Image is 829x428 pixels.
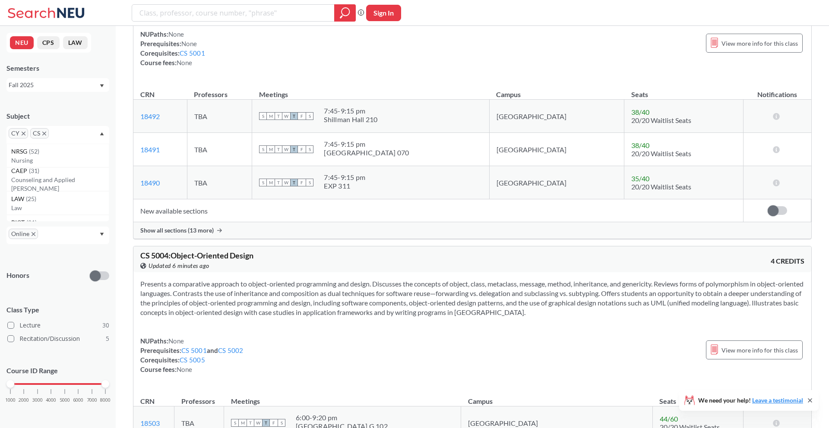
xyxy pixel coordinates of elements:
span: F [270,419,278,427]
span: 4 CREDITS [771,256,804,266]
div: 7:45 - 9:15 pm [324,107,377,115]
th: Meetings [252,81,489,100]
span: CS 5004 : Object-Oriented Design [140,251,253,260]
td: [GEOGRAPHIC_DATA] [489,100,624,133]
span: F [298,179,306,186]
span: None [177,365,192,373]
span: W [282,179,290,186]
span: None [168,30,184,38]
span: CYX to remove pill [9,128,28,138]
span: 7000 [87,398,97,403]
span: T [247,419,254,427]
th: Notifications [744,81,811,100]
div: magnifying glass [334,4,356,22]
div: CYX to remove pillCSX to remove pillDropdown arrowNRSG(52)NursingCAEP(31)Counseling and Applied [... [6,126,109,144]
span: 38 / 40 [631,141,649,149]
span: Show all sections (13 more) [140,227,214,234]
span: View more info for this class [721,38,798,49]
span: OnlineX to remove pill [9,229,38,239]
span: T [262,419,270,427]
button: Sign In [366,5,401,21]
th: Professors [187,81,252,100]
div: NUPaths: Prerequisites: Corequisites: Course fees: [140,29,205,67]
span: LAW [11,194,26,204]
span: W [254,419,262,427]
span: T [275,145,282,153]
label: Lecture [7,320,109,331]
span: W [282,112,290,120]
span: ( 31 ) [29,167,39,174]
div: EXP 311 [324,182,365,190]
span: CSX to remove pill [30,128,49,138]
span: 2000 [19,398,29,403]
p: Course ID Range [6,366,109,376]
span: M [267,145,275,153]
span: NRSG [11,147,29,156]
p: Honors [6,271,29,280]
span: M [239,419,247,427]
div: CRN [140,90,155,99]
div: Fall 2025Dropdown arrow [6,78,109,92]
div: Semesters [6,63,109,73]
input: Class, professor, course number, "phrase" [139,6,328,20]
span: F [298,145,306,153]
th: Professors [174,388,224,406]
svg: X to remove pill [22,132,25,135]
div: 7:45 - 9:15 pm [324,140,409,148]
div: [GEOGRAPHIC_DATA] 070 [324,148,409,157]
a: 18491 [140,145,160,154]
div: NUPaths: Prerequisites: and Corequisites: Course fees: [140,336,244,374]
span: S [259,179,267,186]
svg: Dropdown arrow [100,132,104,135]
label: Recitation/Discussion [7,333,109,344]
th: Campus [489,81,624,100]
span: 5 [106,334,109,343]
p: Law [11,204,109,212]
svg: X to remove pill [32,232,35,236]
a: CS 5001 [180,49,205,57]
div: Show all sections (13 more) [133,222,811,239]
span: None [181,40,197,47]
th: Seats [652,388,743,406]
button: CPS [37,36,60,49]
a: CS 5001 [181,346,207,354]
td: TBA [187,100,252,133]
span: 38 / 40 [631,108,649,116]
td: [GEOGRAPHIC_DATA] [489,133,624,166]
a: 18490 [140,179,160,187]
span: 3000 [32,398,43,403]
span: 1000 [5,398,16,403]
th: Meetings [224,388,461,406]
div: Subject [6,111,109,121]
span: ( 52 ) [29,148,39,155]
span: S [278,419,285,427]
span: ( 25 ) [26,195,36,202]
span: T [290,179,298,186]
span: S [306,145,313,153]
span: CAEP [11,166,29,176]
th: Notifications [744,388,811,406]
svg: Dropdown arrow [100,233,104,236]
span: T [290,112,298,120]
div: CRN [140,397,155,406]
a: 18492 [140,112,160,120]
span: 20/20 Waitlist Seats [631,183,691,191]
p: Counseling and Applied [PERSON_NAME] [11,176,109,193]
span: F [298,112,306,120]
span: None [168,337,184,345]
span: S [306,112,313,120]
th: Campus [461,388,653,406]
span: 4000 [46,398,56,403]
span: 20/20 Waitlist Seats [631,116,691,124]
div: 7:45 - 9:15 pm [324,173,365,182]
span: S [306,179,313,186]
span: T [275,112,282,120]
button: NEU [10,36,34,49]
div: OnlineX to remove pillDropdown arrow [6,227,109,244]
div: Shillman Hall 210 [324,115,377,124]
span: Class Type [6,305,109,315]
span: 8000 [100,398,111,403]
svg: Dropdown arrow [100,84,104,88]
td: New available sections [133,199,744,222]
span: We need your help! [698,397,803,403]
